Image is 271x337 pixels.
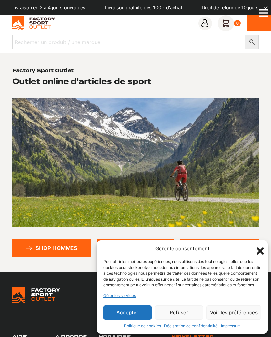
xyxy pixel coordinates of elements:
button: Accepter [103,305,152,320]
a: Impressum [221,323,240,329]
a: Shop hommes [12,239,91,257]
p: Livraison gratuite dès 100.- d'achat [105,4,182,11]
h2: Outlet online d'articles de sport [12,77,151,86]
a: Gérer les services [103,293,136,299]
div: Gérer le consentement [155,245,210,253]
div: Fermer la boîte de dialogue [255,246,261,252]
div: Pour offrir les meilleures expériences, nous utilisons des technologies telles que les cookies po... [103,259,261,288]
p: Droit de retour de 10 jours [202,4,259,11]
p: Livraison en 2 à 4 jours ouvrables [12,4,85,11]
button: Voir les préférences [206,305,261,320]
input: Recherher un produit / une marque [12,35,246,49]
div: 0 [234,20,241,27]
a: Politique de cookies [124,323,161,329]
h1: Factory Sport Outlet [12,68,74,74]
button: dismiss [260,3,271,14]
img: Bricks Woocommerce Starter [12,287,60,303]
img: Factory Sport Outlet [12,16,56,30]
a: Shop enfants [180,239,259,257]
div: Open Menu [259,6,268,22]
a: Déclaration de confidentialité [164,323,218,329]
a: Shop femmes [97,239,175,257]
button: Refuser [155,305,203,320]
